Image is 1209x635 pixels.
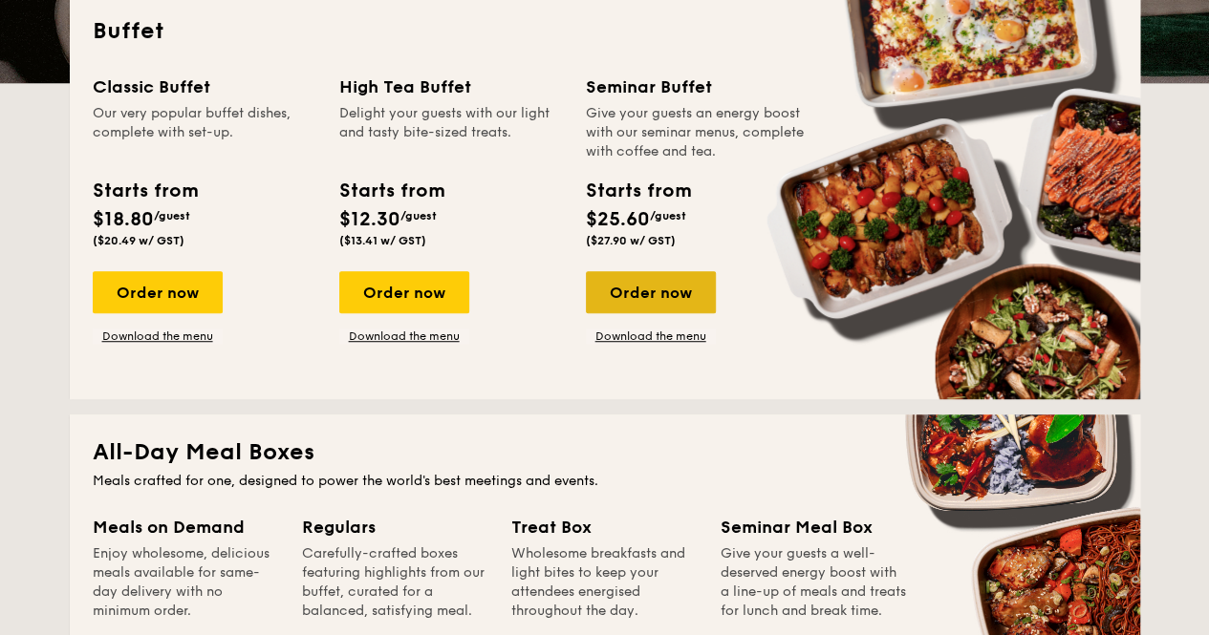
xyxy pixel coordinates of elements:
div: High Tea Buffet [339,74,563,100]
span: $25.60 [586,208,650,231]
a: Download the menu [93,328,223,344]
span: $12.30 [339,208,400,231]
span: ($27.90 w/ GST) [586,234,676,247]
span: /guest [154,209,190,222]
div: Delight your guests with our light and tasty bite-sized treats. [339,104,563,161]
a: Download the menu [586,328,716,344]
div: Give your guests an energy boost with our seminar menus, complete with coffee and tea. [586,104,810,161]
div: Our very popular buffet dishes, complete with set-up. [93,104,316,161]
div: Treat Box [511,514,698,540]
span: $18.80 [93,208,154,231]
div: Enjoy wholesome, delicious meals available for same-day delivery with no minimum order. [93,544,279,621]
div: Meals on Demand [93,514,279,540]
div: Order now [93,271,223,313]
span: ($20.49 w/ GST) [93,234,184,247]
span: /guest [400,209,437,222]
div: Order now [339,271,469,313]
div: Starts from [586,177,690,205]
h2: Buffet [93,16,1117,47]
div: Starts from [339,177,443,205]
div: Classic Buffet [93,74,316,100]
div: Give your guests a well-deserved energy boost with a line-up of meals and treats for lunch and br... [721,544,907,621]
div: Seminar Meal Box [721,514,907,540]
div: Regulars [302,514,488,540]
span: /guest [650,209,686,222]
a: Download the menu [339,328,469,344]
div: Meals crafted for one, designed to power the world's best meetings and events. [93,472,1117,491]
div: Wholesome breakfasts and light bites to keep your attendees energised throughout the day. [511,544,698,621]
div: Carefully-crafted boxes featuring highlights from our buffet, curated for a balanced, satisfying ... [302,544,488,621]
div: Starts from [93,177,197,205]
span: ($13.41 w/ GST) [339,234,426,247]
div: Order now [586,271,716,313]
h2: All-Day Meal Boxes [93,437,1117,468]
div: Seminar Buffet [586,74,810,100]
